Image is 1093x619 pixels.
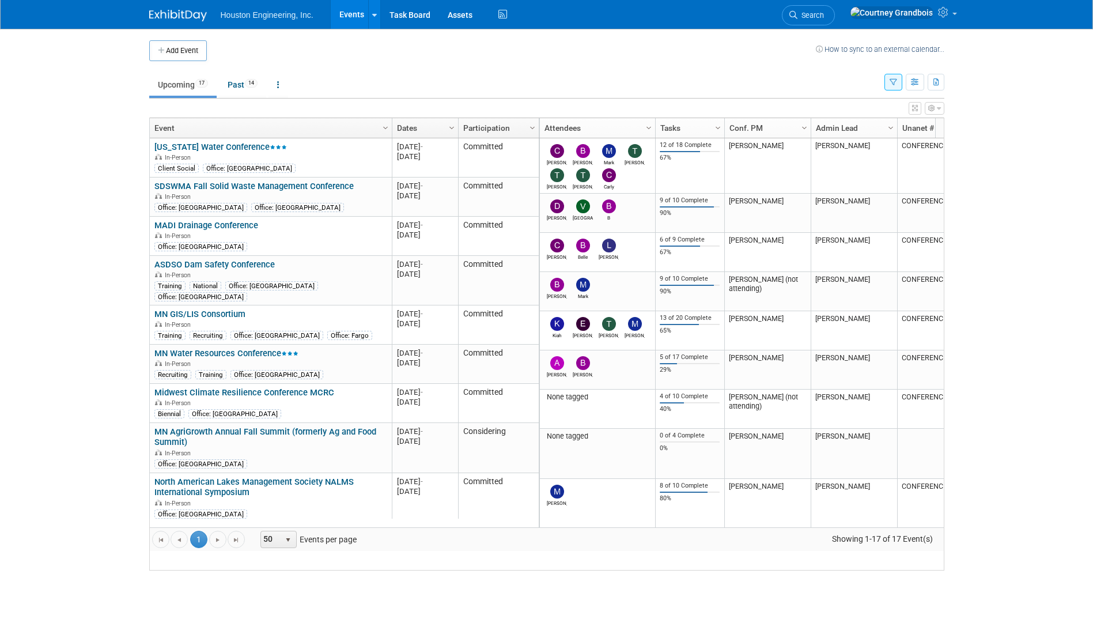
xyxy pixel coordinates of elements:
[599,213,619,221] div: B Peschong
[550,144,564,158] img: Charles Ikenberry
[550,278,564,292] img: Bret Zimmerman
[154,409,184,418] div: Biennial
[165,154,194,161] span: In-Person
[397,191,453,201] div: [DATE]
[724,390,811,429] td: [PERSON_NAME] (not attending)
[897,350,984,390] td: CONFERENCE-0013
[660,495,720,503] div: 80%
[154,348,298,358] a: MN Water Resources Conference
[660,236,720,244] div: 6 of 9 Complete
[149,40,207,61] button: Add Event
[884,118,897,135] a: Column Settings
[660,444,720,452] div: 0%
[154,459,247,469] div: Office: [GEOGRAPHIC_DATA]
[897,311,984,350] td: CONFERENCE-0012
[154,281,186,290] div: Training
[397,319,453,329] div: [DATE]
[544,392,650,402] div: None tagged
[547,182,567,190] div: Taylor Bunton
[165,500,194,507] span: In-Person
[724,350,811,390] td: [PERSON_NAME]
[421,388,423,397] span: -
[660,432,720,440] div: 0 of 4 Complete
[811,479,897,529] td: [PERSON_NAME]
[628,317,642,331] img: Megan Otten
[660,209,720,217] div: 90%
[625,331,645,338] div: Megan Otten
[724,311,811,350] td: [PERSON_NAME]
[660,154,720,162] div: 67%
[712,118,724,135] a: Column Settings
[165,193,194,201] span: In-Person
[724,272,811,311] td: [PERSON_NAME] (not attending)
[660,288,720,296] div: 90%
[897,272,984,311] td: CONFERENCE-0026
[245,531,368,548] span: Events per page
[550,356,564,370] img: Alex Schmidt
[660,327,720,335] div: 65%
[811,194,897,233] td: [PERSON_NAME]
[165,450,194,457] span: In-Person
[381,123,390,133] span: Column Settings
[599,158,619,165] div: Mark Jacobs
[209,531,226,548] a: Go to the next page
[547,370,567,378] div: Alex Schmidt
[154,331,186,340] div: Training
[724,138,811,194] td: [PERSON_NAME]
[397,269,453,279] div: [DATE]
[550,485,564,499] img: Moriya Rufer
[573,252,593,260] div: Belle Reeve
[155,232,162,238] img: In-Person Event
[573,213,593,221] div: Vienne Guncheon
[660,405,720,413] div: 40%
[397,220,453,230] div: [DATE]
[547,252,567,260] div: Chris Otterness
[798,118,811,135] a: Column Settings
[811,390,897,429] td: [PERSON_NAME]
[155,450,162,455] img: In-Person Event
[602,144,616,158] img: Mark Jacobs
[219,74,266,96] a: Past14
[547,213,567,221] div: Dennis McAlpine
[225,281,318,290] div: Office: [GEOGRAPHIC_DATA]
[397,309,453,319] div: [DATE]
[602,168,616,182] img: Carly Wagner
[165,232,194,240] span: In-Person
[154,387,334,398] a: Midwest Climate Resilience Conference MCRC
[154,259,275,270] a: ASDSO Dam Safety Conference
[576,317,590,331] img: Erik Nelson
[544,432,650,441] div: None tagged
[550,168,564,182] img: Taylor Bunton
[213,535,222,545] span: Go to the next page
[221,10,313,20] span: Houston Engineering, Inc.
[154,292,247,301] div: Office: [GEOGRAPHIC_DATA]
[156,535,165,545] span: Go to the first page
[397,387,453,397] div: [DATE]
[421,182,423,190] span: -
[421,349,423,357] span: -
[175,535,184,545] span: Go to the previous page
[230,331,323,340] div: Office: [GEOGRAPHIC_DATA]
[550,199,564,213] img: Dennis McAlpine
[811,272,897,311] td: [PERSON_NAME]
[897,390,984,429] td: CONFERENCE-0044
[397,152,453,161] div: [DATE]
[547,331,567,338] div: Kiah Sagami
[660,197,720,205] div: 9 of 10 Complete
[154,118,384,138] a: Event
[421,260,423,269] span: -
[155,399,162,405] img: In-Person Event
[458,423,539,473] td: Considering
[724,233,811,272] td: [PERSON_NAME]
[245,79,258,88] span: 14
[599,182,619,190] div: Carly Wagner
[897,138,984,194] td: CONFERENCE-0010
[573,158,593,165] div: Bret Zimmerman
[154,370,191,379] div: Recruiting
[660,141,720,149] div: 12 of 18 Complete
[576,356,590,370] img: Bret Zimmerman
[421,427,423,436] span: -
[458,178,539,217] td: Committed
[660,314,720,322] div: 13 of 20 Complete
[660,392,720,401] div: 4 of 10 Complete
